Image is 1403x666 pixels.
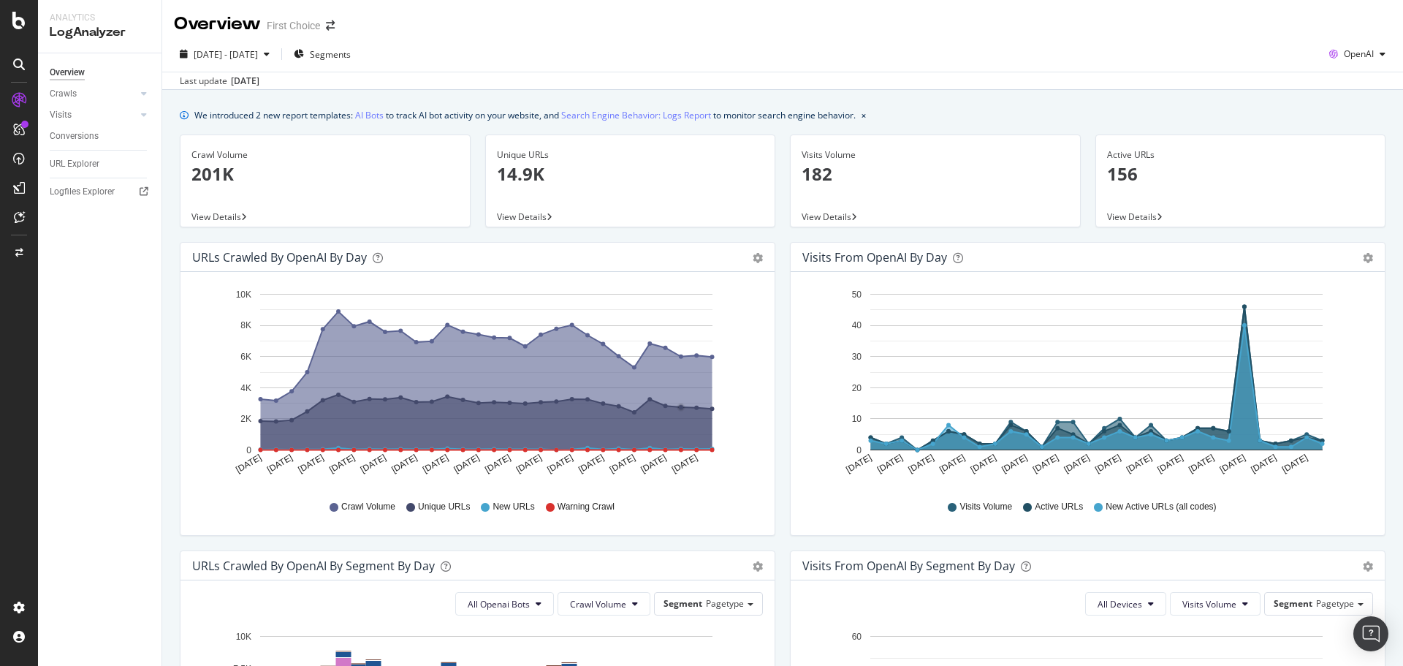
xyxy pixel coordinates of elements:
[1093,453,1122,475] text: [DATE]
[240,414,251,424] text: 2K
[389,453,419,475] text: [DATE]
[802,162,1069,186] p: 182
[50,65,151,80] a: Overview
[50,184,115,200] div: Logfiles Explorer
[265,453,294,475] text: [DATE]
[1363,253,1373,263] div: gear
[802,250,947,265] div: Visits from OpenAI by day
[192,559,435,573] div: URLs Crawled by OpenAI By Segment By Day
[493,501,534,513] span: New URLs
[359,453,388,475] text: [DATE]
[802,559,1015,573] div: Visits from OpenAI By Segment By Day
[1106,501,1216,513] span: New Active URLs (all codes)
[180,75,259,88] div: Last update
[267,18,320,33] div: First Choice
[50,156,99,172] div: URL Explorer
[546,453,575,475] text: [DATE]
[455,592,554,616] button: All Openai Bots
[50,184,151,200] a: Logfiles Explorer
[1249,453,1278,475] text: [DATE]
[191,162,459,186] p: 201K
[1170,592,1261,616] button: Visits Volume
[852,383,862,393] text: 20
[240,352,251,362] text: 6K
[234,453,263,475] text: [DATE]
[192,250,367,265] div: URLs Crawled by OpenAI by day
[1187,453,1216,475] text: [DATE]
[1363,561,1373,572] div: gear
[938,453,967,475] text: [DATE]
[50,24,150,41] div: LogAnalyzer
[497,148,764,162] div: Unique URLs
[907,453,936,475] text: [DATE]
[1353,616,1388,651] div: Open Intercom Messenger
[670,453,699,475] text: [DATE]
[483,453,512,475] text: [DATE]
[341,501,395,513] span: Crawl Volume
[852,321,862,331] text: 40
[288,42,357,66] button: Segments
[753,253,763,263] div: gear
[802,148,1069,162] div: Visits Volume
[1000,453,1029,475] text: [DATE]
[844,453,873,475] text: [DATE]
[497,162,764,186] p: 14.9K
[355,107,384,123] a: AI Bots
[236,632,251,642] text: 10K
[1316,597,1354,610] span: Pagetype
[1182,598,1236,610] span: Visits Volume
[664,597,702,610] span: Segment
[310,48,351,61] span: Segments
[50,129,151,144] a: Conversions
[50,12,150,24] div: Analytics
[858,105,870,126] button: close banner
[326,20,335,31] div: arrow-right-arrow-left
[1125,453,1154,475] text: [DATE]
[180,107,1385,123] div: info banner
[174,42,275,66] button: [DATE] - [DATE]
[514,453,544,475] text: [DATE]
[1156,453,1185,475] text: [DATE]
[50,86,137,102] a: Crawls
[1085,592,1166,616] button: All Devices
[50,86,77,102] div: Crawls
[558,592,650,616] button: Crawl Volume
[50,107,137,123] a: Visits
[753,561,763,572] div: gear
[852,352,862,362] text: 30
[418,501,470,513] span: Unique URLs
[421,453,450,475] text: [DATE]
[639,453,668,475] text: [DATE]
[50,156,151,172] a: URL Explorer
[452,453,482,475] text: [DATE]
[852,290,862,300] text: 50
[856,445,862,455] text: 0
[875,453,905,475] text: [DATE]
[1218,453,1247,475] text: [DATE]
[802,284,1368,487] svg: A chart.
[240,383,251,393] text: 4K
[192,284,758,487] svg: A chart.
[194,48,258,61] span: [DATE] - [DATE]
[231,75,259,88] div: [DATE]
[577,453,606,475] text: [DATE]
[236,290,251,300] text: 10K
[1031,453,1060,475] text: [DATE]
[1344,48,1374,60] span: OpenAI
[1323,42,1391,66] button: OpenAI
[558,501,615,513] span: Warning Crawl
[468,598,530,610] span: All Openai Bots
[1062,453,1092,475] text: [DATE]
[852,632,862,642] text: 60
[561,107,711,123] a: Search Engine Behavior: Logs Report
[191,148,459,162] div: Crawl Volume
[706,597,744,610] span: Pagetype
[240,321,251,331] text: 8K
[327,453,357,475] text: [DATE]
[1098,598,1142,610] span: All Devices
[959,501,1012,513] span: Visits Volume
[1107,211,1157,223] span: View Details
[50,129,99,144] div: Conversions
